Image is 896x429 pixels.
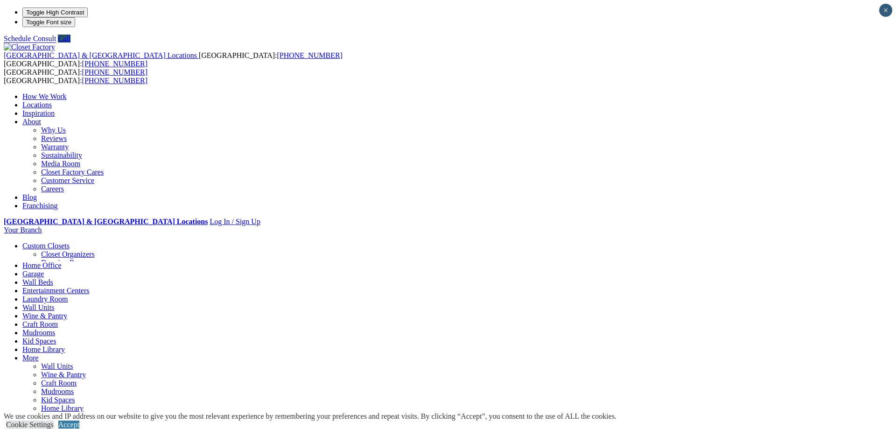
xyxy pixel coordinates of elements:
a: Craft Room [22,320,58,328]
a: Wine & Pantry [22,312,67,320]
a: Home Library [41,404,84,412]
a: Cookie Settings [6,421,54,429]
a: Log In / Sign Up [210,218,260,225]
div: We use cookies and IP address on our website to give you the most relevant experience by remember... [4,412,616,421]
a: Call [58,35,70,42]
a: Customer Service [41,176,94,184]
a: Inspiration [22,109,55,117]
a: [PHONE_NUMBER] [277,51,342,59]
a: About [22,118,41,126]
a: Schedule Consult [4,35,56,42]
button: Toggle High Contrast [22,7,88,17]
span: [GEOGRAPHIC_DATA] & [GEOGRAPHIC_DATA] Locations [4,51,197,59]
a: Dressing Rooms [41,259,91,267]
a: Craft Room [41,379,77,387]
a: Entertainment Centers [22,287,90,295]
a: [PHONE_NUMBER] [82,68,147,76]
a: Sustainability [41,151,82,159]
a: Wall Beds [22,278,53,286]
a: Wine & Pantry [41,371,86,379]
a: Mudrooms [22,329,55,337]
a: Wall Units [22,303,54,311]
a: Garage [22,270,44,278]
a: Closet Organizers [41,250,95,258]
span: Toggle High Contrast [26,9,84,16]
a: Why Us [41,126,66,134]
span: Toggle Font size [26,19,71,26]
a: Franchising [22,202,58,210]
a: Locations [22,101,52,109]
a: [GEOGRAPHIC_DATA] & [GEOGRAPHIC_DATA] Locations [4,51,199,59]
a: Kid Spaces [41,396,75,404]
a: Your Branch [4,226,42,234]
a: Careers [41,185,64,193]
a: Wall Units [41,362,73,370]
span: [GEOGRAPHIC_DATA]: [GEOGRAPHIC_DATA]: [4,51,343,68]
a: Accept [58,421,79,429]
span: [GEOGRAPHIC_DATA]: [GEOGRAPHIC_DATA]: [4,68,147,84]
a: Media Room [41,160,80,168]
a: Laundry Room [22,295,68,303]
a: Warranty [41,143,69,151]
a: More menu text will display only on big screen [22,354,39,362]
a: Blog [22,193,37,201]
button: Close [879,4,892,17]
a: Home Library [22,345,65,353]
a: Mudrooms [41,387,74,395]
a: Custom Closets [22,242,70,250]
button: Toggle Font size [22,17,75,27]
a: How We Work [22,92,67,100]
a: [PHONE_NUMBER] [82,77,147,84]
a: Kid Spaces [22,337,56,345]
a: [PHONE_NUMBER] [82,60,147,68]
img: Closet Factory [4,43,55,51]
a: Closet Factory Cares [41,168,104,176]
a: Reviews [41,134,67,142]
a: Home Office [22,261,62,269]
a: [GEOGRAPHIC_DATA] & [GEOGRAPHIC_DATA] Locations [4,218,208,225]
